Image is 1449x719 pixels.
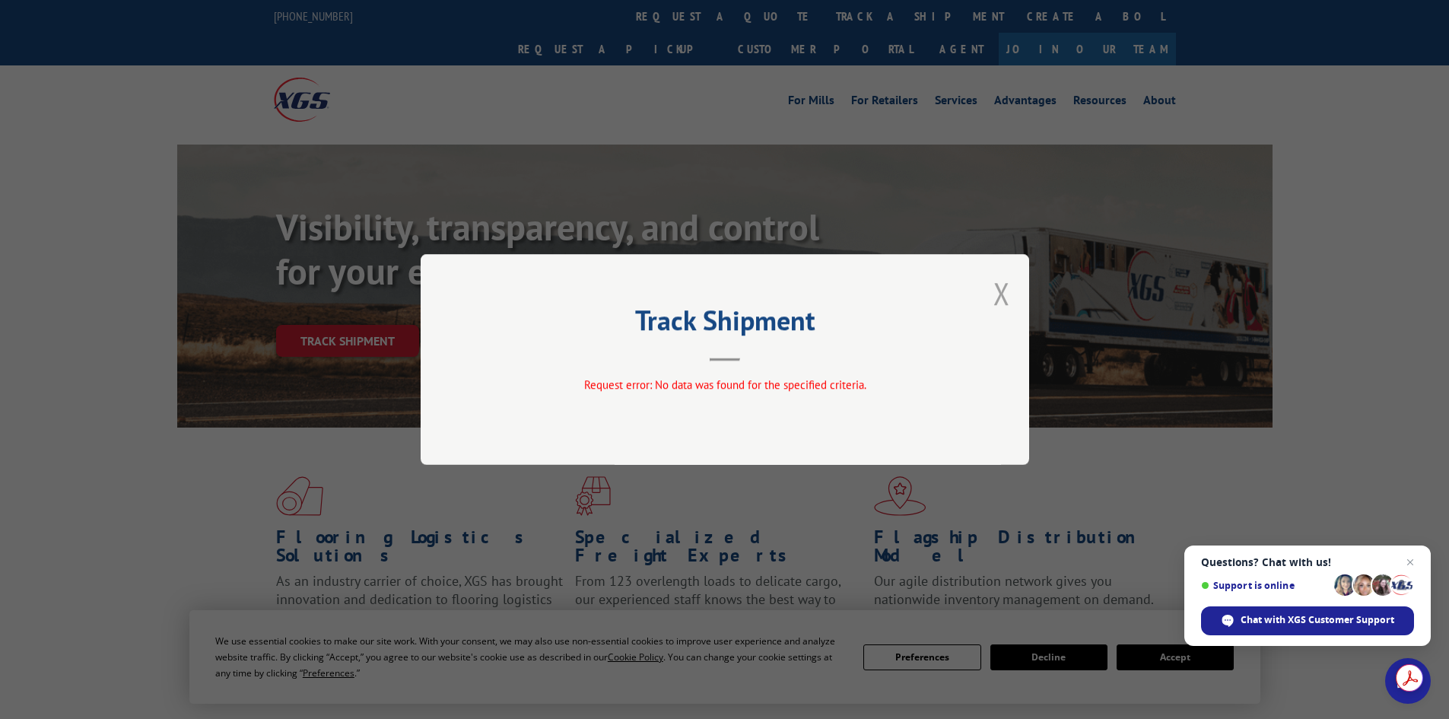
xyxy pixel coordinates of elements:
[1201,606,1414,635] div: Chat with XGS Customer Support
[1401,553,1419,571] span: Close chat
[993,273,1010,313] button: Close modal
[1201,580,1329,591] span: Support is online
[1385,658,1431,704] div: Open chat
[1241,613,1394,627] span: Chat with XGS Customer Support
[583,377,866,392] span: Request error: No data was found for the specified criteria.
[1201,556,1414,568] span: Questions? Chat with us!
[497,310,953,339] h2: Track Shipment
